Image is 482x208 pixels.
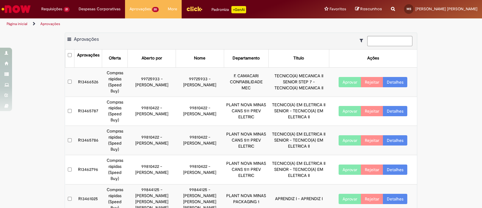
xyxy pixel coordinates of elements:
[74,36,99,42] span: Aprovações
[77,52,99,58] div: Aprovações
[128,67,176,97] td: 99725933 - [PERSON_NAME]
[102,97,128,126] td: Compras rápidas (Speed Buy)
[383,106,407,116] a: Detalhes
[186,4,202,13] img: click_logo_yellow_360x200.png
[211,6,246,13] div: Padroniza
[339,106,361,116] button: Aprovar
[176,155,224,184] td: 99810422 - [PERSON_NAME]
[7,21,27,26] a: Página inicial
[74,97,102,126] td: R13465787
[130,6,151,12] span: Aprovações
[224,67,268,97] td: F. CAMACARI CONFIABILIDADE MEC
[361,194,383,204] button: Rejeitar
[268,67,329,97] td: TECNICO(A) MECANICA II SENIOR STEP 7 - TECNICO(A) MECANICA II
[74,50,102,67] th: Aprovações
[339,135,361,146] button: Aprovar
[176,126,224,155] td: 99810422 - [PERSON_NAME]
[383,135,407,146] a: Detalhes
[176,97,224,126] td: 99810422 - [PERSON_NAME]
[176,67,224,97] td: 99725933 - [PERSON_NAME]
[360,38,366,43] i: Mostrar filtros para: Suas Solicitações
[224,155,268,184] td: PLANT NOVA MINAS CANS 511 PREV ELETRIC
[361,135,383,146] button: Rejeitar
[168,6,177,12] span: More
[74,67,102,97] td: R13466526
[128,97,176,126] td: 99810422 - [PERSON_NAME]
[128,155,176,184] td: 99810422 - [PERSON_NAME]
[361,77,383,87] button: Rejeitar
[383,194,407,204] a: Detalhes
[330,6,346,12] span: Favoritos
[74,126,102,155] td: R13465786
[1,3,32,15] img: ServiceNow
[339,77,361,87] button: Aprovar
[355,6,382,12] a: Rascunhos
[360,6,382,12] span: Rascunhos
[102,67,128,97] td: Compras rápidas (Speed Buy)
[40,21,60,26] a: Aprovações
[339,165,361,175] button: Aprovar
[152,7,159,12] span: 20
[102,126,128,155] td: Compras rápidas (Speed Buy)
[268,97,329,126] td: TECNICO(A) EM ELETRICA II SENIOR - TECNICO(A) EM ELETRICA II
[224,126,268,155] td: PLANT NOVA MINAS CANS 511 PREV ELETRIC
[5,18,317,30] ul: Trilhas de página
[231,6,246,13] p: +GenAi
[293,55,304,61] div: Título
[383,77,407,87] a: Detalhes
[128,126,176,155] td: 99810422 - [PERSON_NAME]
[74,155,102,184] td: R13462796
[383,165,407,175] a: Detalhes
[109,55,121,61] div: Oferta
[407,7,411,11] span: MS
[194,55,205,61] div: Nome
[268,126,329,155] td: TECNICO(A) EM ELETRICA II SENIOR - TECNICO(A) EM ELETRICA II
[64,7,70,12] span: 21
[361,106,383,116] button: Rejeitar
[233,55,260,61] div: Departamento
[268,155,329,184] td: TECNICO(A) EM ELETRICA II SENIOR - TECNICO(A) EM ELETRICA II
[339,194,361,204] button: Aprovar
[361,165,383,175] button: Rejeitar
[415,6,477,11] span: [PERSON_NAME] [PERSON_NAME]
[102,155,128,184] td: Compras rápidas (Speed Buy)
[367,55,379,61] div: Ações
[224,97,268,126] td: PLANT NOVA MINAS CANS 511 PREV ELETRIC
[142,55,162,61] div: Aberto por
[41,6,62,12] span: Requisições
[79,6,120,12] span: Despesas Corporativas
